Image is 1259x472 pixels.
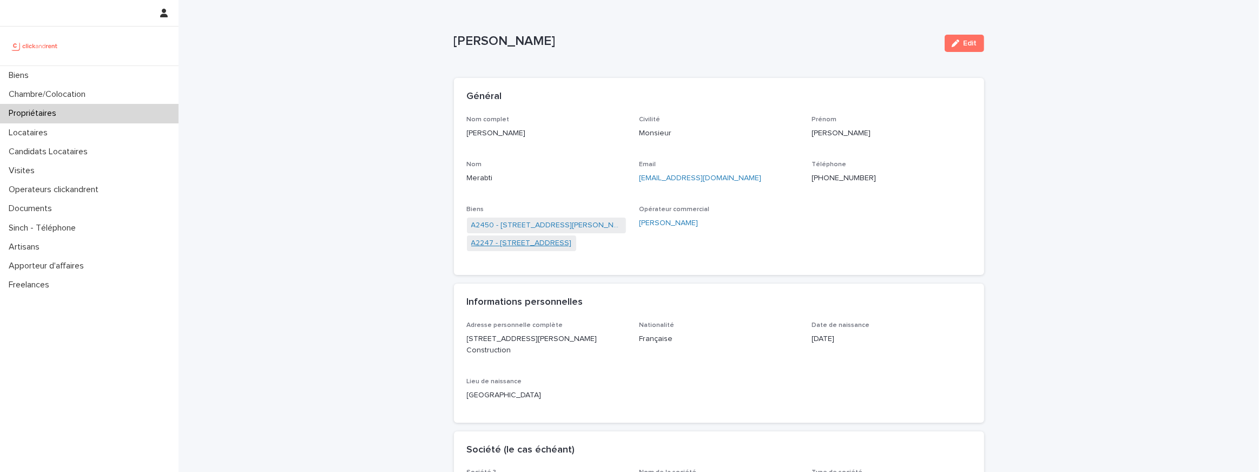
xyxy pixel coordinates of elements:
p: Locataires [4,128,56,138]
p: Sinch - Téléphone [4,223,84,233]
p: Biens [4,70,37,81]
p: [STREET_ADDRESS][PERSON_NAME] Construction [467,333,627,356]
p: Documents [4,204,61,214]
p: Merabti [467,173,627,184]
h2: Général [467,91,502,103]
p: [PHONE_NUMBER] [812,173,971,184]
p: Freelances [4,280,58,290]
button: Edit [945,35,984,52]
span: Opérateur commercial [639,206,709,213]
span: Civilité [639,116,660,123]
span: Prénom [812,116,836,123]
p: Monsieur [639,128,799,139]
a: A2450 - [STREET_ADDRESS][PERSON_NAME] [471,220,622,231]
img: UCB0brd3T0yccxBKYDjQ [9,35,61,57]
p: [GEOGRAPHIC_DATA] [467,390,627,401]
span: Lieu de naissance [467,378,522,385]
a: A2247 - [STREET_ADDRESS] [471,238,572,249]
a: [PERSON_NAME] [639,218,698,229]
a: [EMAIL_ADDRESS][DOMAIN_NAME] [639,174,761,182]
span: Adresse personnelle complète [467,322,563,329]
span: Téléphone [812,161,846,168]
p: Visites [4,166,43,176]
p: [PERSON_NAME] [812,128,971,139]
span: Biens [467,206,484,213]
span: Nationalité [639,322,674,329]
h2: Informations personnelles [467,297,583,309]
p: [PERSON_NAME] [454,34,936,49]
p: Candidats Locataires [4,147,96,157]
p: [PERSON_NAME] [467,128,627,139]
span: Edit [964,40,977,47]
p: Apporteur d'affaires [4,261,93,271]
span: Email [639,161,656,168]
span: Nom [467,161,482,168]
span: Nom complet [467,116,510,123]
p: Propriétaires [4,108,65,119]
span: Date de naissance [812,322,869,329]
p: Chambre/Colocation [4,89,94,100]
p: [DATE] [812,333,971,345]
p: Operateurs clickandrent [4,185,107,195]
h2: Société (le cas échéant) [467,444,575,456]
p: Française [639,333,799,345]
p: Artisans [4,242,48,252]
